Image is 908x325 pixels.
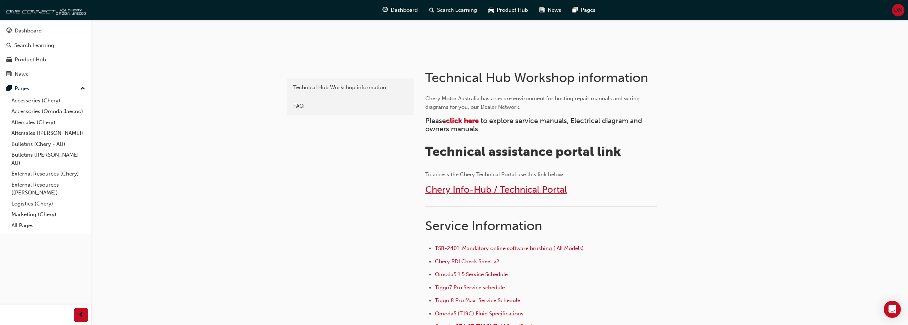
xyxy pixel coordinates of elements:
a: External Resources ([PERSON_NAME]) [9,179,88,198]
a: Accessories (Omoda Jaecoo) [9,106,88,117]
a: search-iconSearch Learning [423,3,483,17]
a: Aftersales (Chery) [9,117,88,128]
div: Technical Hub Workshop information [293,83,407,92]
a: Marketing (Chery) [9,209,88,220]
span: Dashboard [391,6,418,14]
span: News [548,6,561,14]
h1: Technical Hub Workshop information [425,70,659,86]
a: news-iconNews [534,3,567,17]
button: DM [892,4,904,16]
a: TSB-2401: Mandatory online software brushing ( All Models) [435,245,584,252]
a: Omoda5 1.5 Service Schedule [435,271,508,278]
a: Product Hub [3,53,88,66]
span: Pages [581,6,595,14]
span: pages-icon [6,86,12,92]
button: Pages [3,82,88,95]
div: Search Learning [14,41,54,50]
a: Tiggo 8 Pro Max Service Schedule [435,297,520,304]
span: pages-icon [573,6,578,15]
a: Aftersales ([PERSON_NAME]) [9,128,88,139]
div: Dashboard [15,27,42,35]
a: Accessories (Chery) [9,95,88,106]
div: FAQ [293,102,407,110]
span: guage-icon [6,28,12,34]
a: Dashboard [3,24,88,37]
a: Chery Info-Hub / Technical Portal [425,184,567,195]
a: Chery PDI Check Sheet v2 [435,258,499,265]
a: Bulletins ([PERSON_NAME] - AU) [9,149,88,168]
a: click here [446,117,479,125]
a: Technical Hub Workshop information [290,81,411,94]
div: Pages [15,85,29,93]
span: guage-icon [382,6,388,15]
a: Tiggo7 Pro Service schedule [435,284,505,291]
span: Service Information [425,218,542,233]
span: up-icon [80,84,85,93]
span: Chery Motor Australia has a secure environment for hosting repair manuals and wiring diagrams for... [425,95,641,110]
span: car-icon [488,6,494,15]
img: oneconnect [4,3,86,17]
span: To access the Chery Technical Portal use this link below [425,171,563,178]
a: FAQ [290,100,411,112]
span: Technical assistance portal link [425,144,621,159]
button: DashboardSearch LearningProduct HubNews [3,23,88,82]
span: car-icon [6,57,12,63]
span: news-icon [6,71,12,78]
span: search-icon [429,6,434,15]
a: News [3,68,88,81]
a: car-iconProduct Hub [483,3,534,17]
span: Product Hub [497,6,528,14]
a: External Resources (Chery) [9,168,88,179]
div: Open Intercom Messenger [884,301,901,318]
span: news-icon [539,6,545,15]
span: search-icon [6,42,11,49]
div: Product Hub [15,56,46,64]
span: Please [425,117,446,125]
span: to explore service manuals, Electrical diagram and owners manuals. [425,117,644,133]
div: News [15,70,28,78]
a: pages-iconPages [567,3,601,17]
a: All Pages [9,220,88,231]
span: Search Learning [437,6,477,14]
a: Bulletins (Chery - AU) [9,139,88,150]
span: prev-icon [78,311,84,320]
a: Logistics (Chery) [9,198,88,209]
a: Search Learning [3,39,88,52]
span: DM [894,6,903,14]
a: Omoda5 (T19C) Fluid Specifications [435,310,523,317]
a: guage-iconDashboard [377,3,423,17]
